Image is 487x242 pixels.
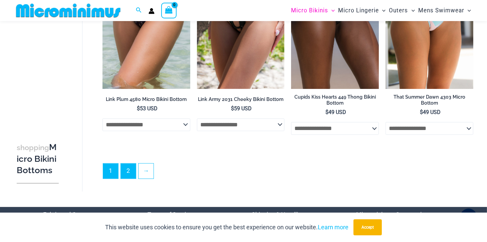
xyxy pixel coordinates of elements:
[389,2,408,19] span: Outers
[464,2,471,19] span: Menu Toggle
[121,163,136,178] a: Page 2
[102,96,190,103] h2: Link Plum 4580 Micro Bikini Bottom
[103,163,118,178] span: Page 1
[137,105,158,112] bdi: 53 USD
[231,105,234,112] span: $
[418,2,464,19] span: Mens Swimwear
[197,96,285,103] h2: Link Army 2031 Cheeky Bikini Bottom
[325,109,346,115] bdi: 49 USD
[420,109,423,115] span: $
[289,2,336,19] a: Micro BikinisMenu ToggleMenu Toggle
[291,2,328,19] span: Micro Bikinis
[139,163,154,178] a: →
[137,105,140,112] span: $
[136,6,142,15] a: Search icon link
[328,2,335,19] span: Menu Toggle
[336,2,387,19] a: Micro LingerieMenu ToggleMenu Toggle
[408,2,415,19] span: Menu Toggle
[148,211,192,218] a: Terms of Service
[43,211,85,218] a: Fabric and Care
[291,94,379,109] a: Cupids Kiss Hearts 449 Thong Bikini Bottom
[102,96,190,105] a: Link Plum 4580 Micro Bikini Bottom
[353,219,382,235] button: Accept
[17,142,59,176] h3: Micro Bikini Bottoms
[420,109,441,115] bdi: 49 USD
[318,224,348,231] a: Learn more
[149,8,155,14] a: Account icon link
[338,2,379,19] span: Micro Lingerie
[417,2,473,19] a: Mens SwimwearMenu ToggleMenu Toggle
[291,94,379,106] h2: Cupids Kiss Hearts 449 Thong Bikini Bottom
[356,211,427,218] a: Microminimus Community
[252,211,305,218] a: Shipping & Handling
[325,109,328,115] span: $
[386,94,473,109] a: That Summer Dawn 4303 Micro Bottom
[388,2,417,19] a: OutersMenu ToggleMenu Toggle
[161,3,177,18] a: View Shopping Cart, empty
[105,222,348,232] p: This website uses cookies to ensure you get the best experience on our website.
[231,105,252,112] bdi: 59 USD
[379,2,386,19] span: Menu Toggle
[288,1,474,20] nav: Site Navigation
[197,96,285,105] a: Link Army 2031 Cheeky Bikini Bottom
[102,163,473,183] nav: Product Pagination
[17,143,49,152] span: shopping
[386,94,473,106] h2: That Summer Dawn 4303 Micro Bottom
[13,3,123,18] img: MM SHOP LOGO FLAT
